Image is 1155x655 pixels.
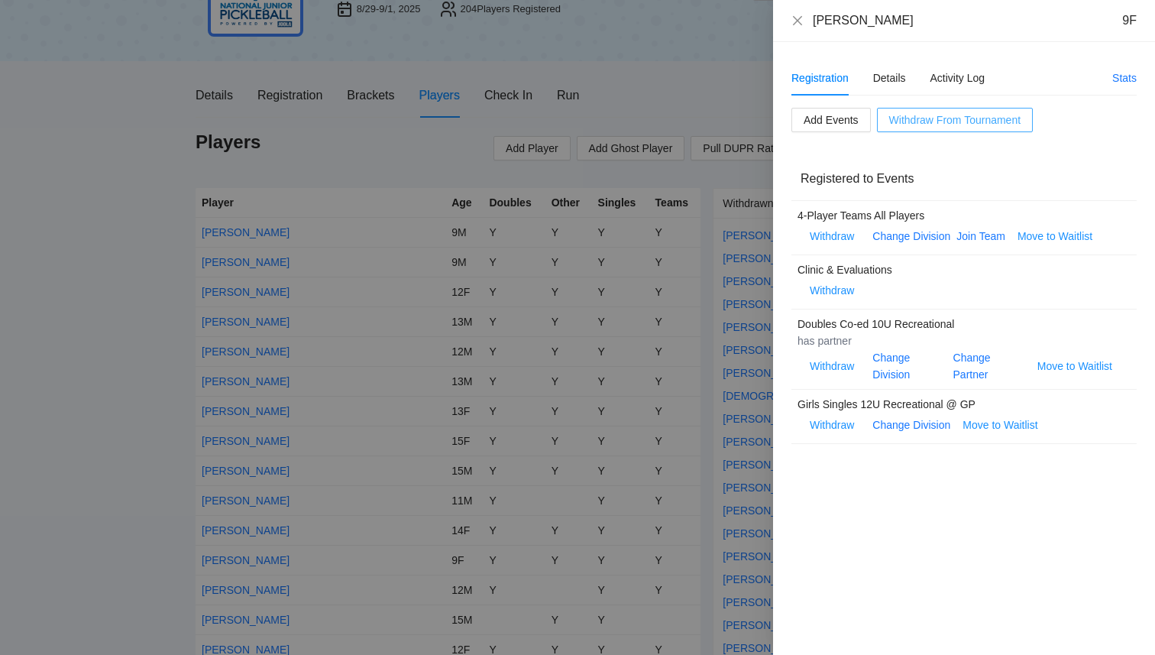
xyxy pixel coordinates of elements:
[953,352,991,381] a: Change Partner
[810,282,854,299] span: Withdraw
[804,112,859,128] span: Add Events
[797,354,866,378] button: Withdraw
[791,15,804,27] span: close
[930,70,985,86] div: Activity Log
[873,70,906,86] div: Details
[791,108,871,132] button: Add Events
[797,316,1118,332] div: Doubles Co-ed 10U Recreational
[810,358,854,375] span: Withdraw
[1031,357,1118,375] button: Move to Waitlist
[797,278,866,303] button: Withdraw
[956,230,1005,242] a: Join Team
[872,230,950,242] a: Change Division
[801,157,1127,200] div: Registered to Events
[797,224,866,248] button: Withdraw
[962,417,1037,433] span: Move to Waitlist
[810,417,854,433] span: Withdraw
[797,261,1118,278] div: Clinic & Evaluations
[791,70,849,86] div: Registration
[797,332,1118,349] div: has partner
[889,112,1021,128] span: Withdraw From Tournament
[1017,228,1092,245] span: Move to Waitlist
[797,396,1118,413] div: Girls Singles 12U Recreational @ GP
[872,352,910,381] a: Change Division
[810,228,854,245] span: Withdraw
[877,108,1033,132] button: Withdraw From Tournament
[1112,72,1137,84] a: Stats
[797,413,866,437] button: Withdraw
[872,419,950,431] a: Change Division
[1037,358,1112,375] span: Move to Waitlist
[797,207,1118,224] div: 4-Player Teams All Players
[813,12,914,29] div: [PERSON_NAME]
[1122,12,1137,29] div: 9F
[1011,227,1098,245] button: Move to Waitlist
[791,15,804,28] button: Close
[956,416,1043,434] button: Move to Waitlist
